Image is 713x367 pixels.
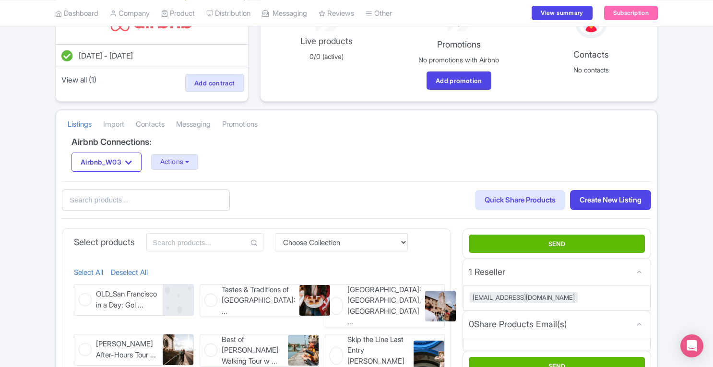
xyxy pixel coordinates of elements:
[398,38,519,51] p: Promotions
[96,339,158,360] span: Florence Duomo After-Hours Tour with Dome & Private Terraces
[469,319,567,330] h3: Share Products Email(s)
[71,153,142,172] button: Airbnb_W03
[222,284,296,317] span: Tastes & Traditions of Bologna: Food Tour with Market Visit
[62,189,230,211] input: Search products...
[111,267,148,278] a: Deselect All
[136,111,165,138] a: Contacts
[163,334,193,365] img: Florence Duomo After-Hours Tour with Dome & Private Terraces
[185,74,244,92] a: Add contract
[266,35,387,47] p: Live products
[74,267,103,278] a: Select All
[222,334,284,367] span: Best of Florence Walking Tour with Skip-the Line Guided David & Duomo
[146,233,263,251] input: Search products...
[475,190,565,211] a: Quick Share Products
[288,335,319,366] img: Best of Florence Walking Tour with Skip-the Line Guided David & Duomo
[470,292,578,303] div: [EMAIL_ADDRESS][DOMAIN_NAME]
[59,73,98,86] a: View all (1)
[469,319,474,329] span: 0
[347,284,421,328] span: Florence: Siena, San Gimignano & Chianti Wine Tasting
[71,137,642,147] h4: Airbnb Connections:
[570,190,651,211] a: Create New Listing
[469,267,505,277] h3: 1 Reseller
[79,51,133,60] span: [DATE] - [DATE]
[469,235,645,253] button: SEND
[531,65,652,75] p: No contacts
[425,291,456,321] img: Florence: Siena, San Gimignano & Chianti Wine Tasting
[151,154,199,170] button: Actions
[680,334,703,357] div: Open Intercom Messenger
[531,48,652,61] p: Contacts
[103,111,124,138] a: Import
[176,111,211,138] a: Messaging
[604,6,658,20] a: Subscription
[222,111,258,138] a: Promotions
[532,6,592,20] a: View summary
[163,284,193,315] img: product-bg-32101ccba3a89ccd3141e05e9153d52d.png
[266,51,387,61] p: 0/0 (active)
[74,237,135,248] h3: Select products
[398,55,519,65] p: No promotions with Airbnb
[427,71,491,90] a: Add promotion
[68,111,92,138] a: Listings
[299,285,330,316] img: Tastes & Traditions of Bologna: Food Tour with Market Visit
[96,289,158,310] span: OLD_San Francisco in a Day: Golden Gate Bridge, Chinatown & Skyline Bay Cruise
